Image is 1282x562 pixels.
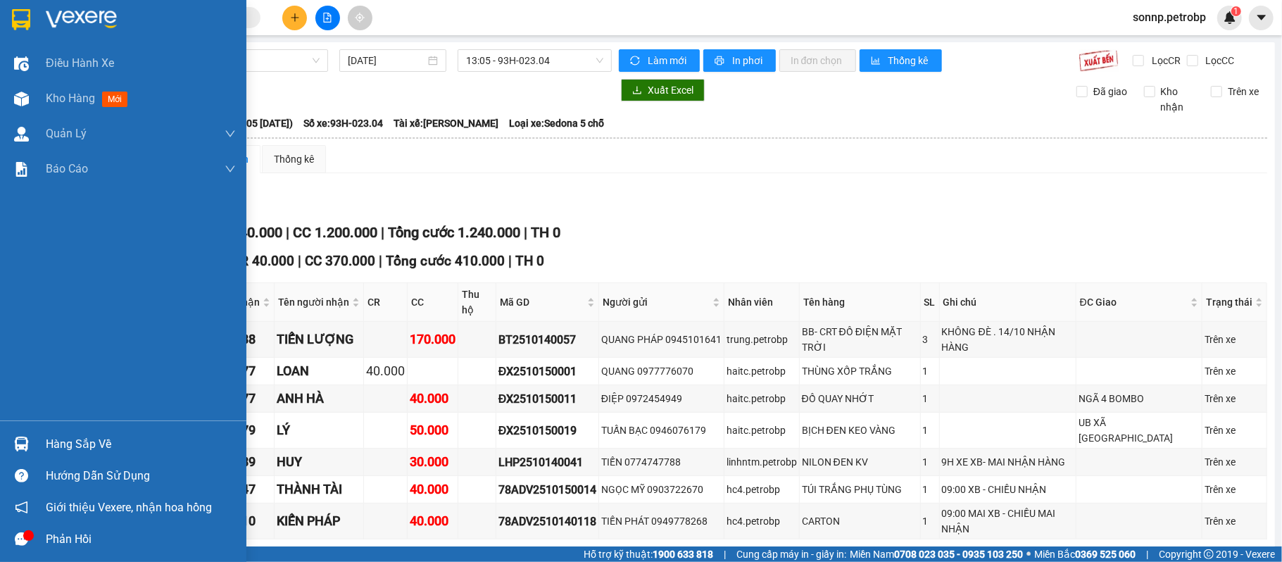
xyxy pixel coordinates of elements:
[871,56,883,67] span: bar-chart
[921,283,940,322] th: SL
[850,547,1023,562] span: Miền Nam
[15,532,28,546] span: message
[923,513,937,529] div: 1
[727,454,797,470] div: linhntm.petrobp
[648,82,693,98] span: Xuất Excel
[1249,6,1274,30] button: caret-down
[15,469,28,482] span: question-circle
[46,54,114,72] span: Điều hành xe
[298,253,301,269] span: |
[1034,547,1136,562] span: Miền Bắc
[277,420,361,440] div: LÝ
[275,413,364,449] td: LÝ
[603,294,710,310] span: Người gửi
[531,224,560,241] span: TH 0
[1079,49,1119,72] img: 9k=
[942,482,1074,497] div: 09:00 XB - CHIỀU NHẬN
[888,53,931,68] span: Thống kê
[225,163,236,175] span: down
[46,434,236,455] div: Hàng sắp về
[46,466,236,487] div: Hướng dẫn sử dụng
[942,454,1074,470] div: 9H XE XB- MAI NHẬN HÀNG
[275,322,364,358] td: TIẾN LƯỢNG
[232,253,294,269] span: CR 40.000
[277,452,361,472] div: HUY
[282,6,307,30] button: plus
[496,322,599,358] td: BT2510140057
[498,422,596,439] div: ĐX2510150019
[364,283,408,322] th: CR
[619,49,700,72] button: syncLàm mới
[727,391,797,406] div: haitc.petrobp
[277,389,361,408] div: ANH HÀ
[500,294,584,310] span: Mã GD
[496,504,599,539] td: 78ADV2510140118
[601,423,722,438] div: TUẤN BẠC 0946076179
[278,294,349,310] span: Tên người nhận
[1146,53,1183,68] span: Lọc CR
[498,513,596,530] div: 78ADV2510140118
[703,49,776,72] button: printerIn phơi
[225,128,236,139] span: down
[732,53,765,68] span: In phơi
[1206,294,1252,310] span: Trạng thái
[348,6,372,30] button: aim
[277,361,361,381] div: LOAN
[218,224,282,241] span: CR 40.000
[496,385,599,413] td: ĐX2510150011
[305,253,375,269] span: CC 370.000
[508,253,512,269] span: |
[293,224,377,241] span: CC 1.200.000
[498,390,596,408] div: ĐX2510150011
[275,449,364,476] td: HUY
[14,92,29,106] img: warehouse-icon
[14,56,29,71] img: warehouse-icon
[496,476,599,504] td: 78ADV2510150014
[381,224,384,241] span: |
[277,330,361,349] div: TIẾN LƯỢNG
[648,53,689,68] span: Làm mới
[802,423,918,438] div: BỊCH ĐEN KEO VÀNG
[1121,8,1217,26] span: sonnp.petrobp
[524,224,527,241] span: |
[496,449,599,476] td: LHP2510140041
[727,513,797,529] div: hc4.petrobp
[802,363,918,379] div: THÙNG XỐP TRẮNG
[379,253,382,269] span: |
[940,283,1076,322] th: Ghi chú
[509,115,604,131] span: Loại xe: Sedona 5 chỗ
[1205,363,1264,379] div: Trên xe
[1088,84,1133,99] span: Đã giao
[1205,482,1264,497] div: Trên xe
[275,476,364,504] td: THÀNH TÀI
[46,499,212,516] span: Giới thiệu Vexere, nhận hoa hồng
[14,162,29,177] img: solution-icon
[727,332,797,347] div: trung.petrobp
[496,413,599,449] td: ĐX2510150019
[601,332,722,347] div: QUANG PHÁP 0945101641
[277,511,361,531] div: KIẾN PHÁP
[498,331,596,349] div: BT2510140057
[923,332,937,347] div: 3
[923,391,937,406] div: 1
[275,504,364,539] td: KIẾN PHÁP
[275,358,364,385] td: LOAN
[1205,391,1264,406] div: Trên xe
[286,224,289,241] span: |
[274,151,314,167] div: Thống kê
[1205,513,1264,529] div: Trên xe
[102,92,127,107] span: mới
[410,511,455,531] div: 40.000
[322,13,332,23] span: file-add
[860,49,942,72] button: bar-chartThống kê
[388,224,520,241] span: Tổng cước 1.240.000
[277,480,361,499] div: THÀNH TÀI
[394,115,498,131] span: Tài xế: [PERSON_NAME]
[14,437,29,451] img: warehouse-icon
[46,92,95,105] span: Kho hàng
[601,391,722,406] div: ĐIỆP 0972454949
[727,423,797,438] div: haitc.petrobp
[290,13,300,23] span: plus
[12,9,30,30] img: logo-vxr
[1205,454,1264,470] div: Trên xe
